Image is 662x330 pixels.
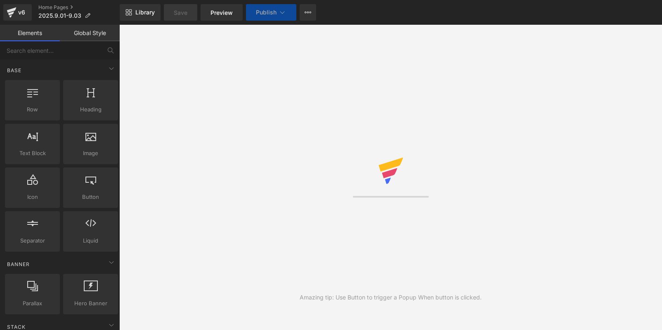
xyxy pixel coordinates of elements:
a: Preview [201,4,243,21]
button: Publish [246,4,296,21]
a: Home Pages [38,4,120,11]
span: Save [174,8,187,17]
button: More [300,4,316,21]
span: Base [6,66,22,74]
span: Library [135,9,155,16]
span: 2025.9.01-9.03 [38,12,81,19]
span: Separator [7,236,57,245]
span: Image [66,149,116,158]
span: Heading [66,105,116,114]
span: Button [66,193,116,201]
span: Hero Banner [66,299,116,308]
span: Text Block [7,149,57,158]
a: New Library [120,4,161,21]
a: v6 [3,4,32,21]
span: Liquid [66,236,116,245]
span: Preview [210,8,233,17]
span: Row [7,105,57,114]
span: Icon [7,193,57,201]
div: v6 [17,7,27,18]
span: Publish [256,9,277,16]
a: Global Style [60,25,120,41]
span: Parallax [7,299,57,308]
div: Amazing tip: Use Button to trigger a Popup When button is clicked. [300,293,482,302]
span: Banner [6,260,31,268]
